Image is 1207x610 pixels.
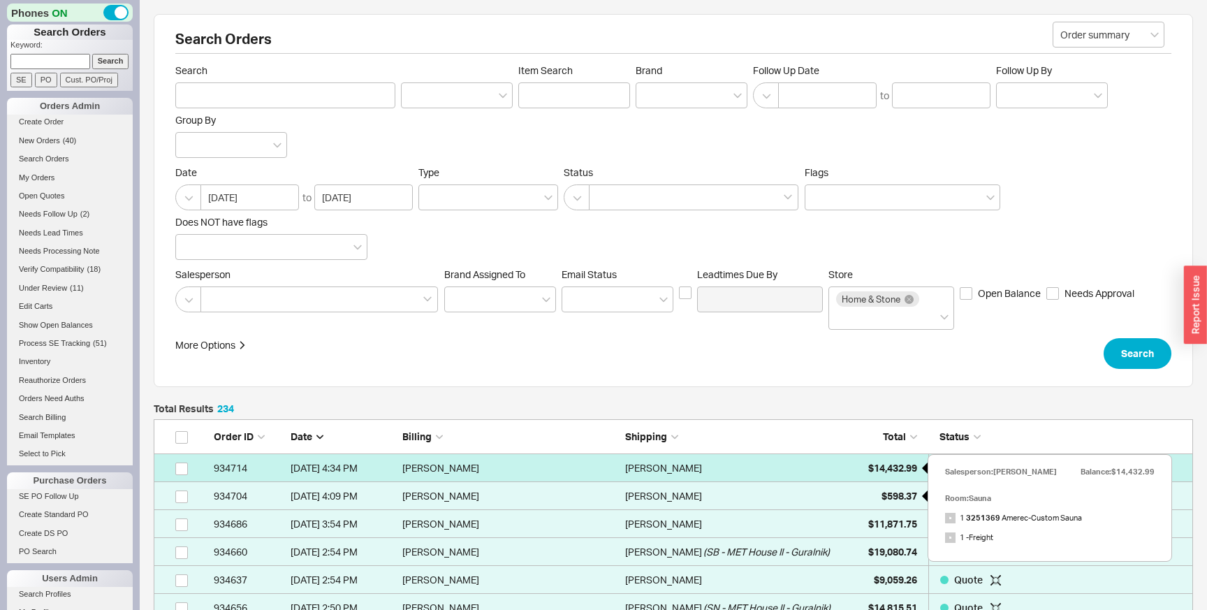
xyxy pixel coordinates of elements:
[154,510,1193,538] a: 934686[DATE] 3:54 PM[PERSON_NAME][PERSON_NAME]$11,871.75Quote
[883,430,906,442] span: Total
[154,454,1193,482] a: 934714[DATE] 4:34 PM[PERSON_NAME][PERSON_NAME]$14,432.99Quote
[7,189,133,203] a: Open Quotes
[7,226,133,240] a: Needs Lead Times
[402,538,618,566] div: [PERSON_NAME]
[291,538,395,566] div: 8/18/25 2:54 PM
[183,239,193,255] input: Does NOT have flags
[659,297,668,303] svg: open menu
[19,210,78,218] span: Needs Follow Up
[291,430,312,442] span: Date
[7,472,133,489] div: Purchase Orders
[945,488,1155,508] div: Room: Sauna
[7,391,133,406] a: Orders Need Auths
[7,526,133,541] a: Create DS PO
[518,64,630,77] span: Item Search
[291,454,395,482] div: 8/18/25 4:34 PM
[87,265,101,273] span: ( 18 )
[868,546,917,558] span: $19,080.74
[945,528,993,547] span: 1 - Freight
[625,510,702,538] div: [PERSON_NAME]
[7,544,133,559] a: PO Search
[7,570,133,587] div: Users Admin
[273,143,281,148] svg: open menu
[7,24,133,40] h1: Search Orders
[805,166,828,178] span: Flags
[945,513,956,523] img: no_photo
[175,114,216,126] span: Group By
[63,136,77,145] span: ( 40 )
[175,32,1171,54] h2: Search Orders
[7,507,133,522] a: Create Standard PO
[7,3,133,22] div: Phones
[978,286,1041,300] span: Open Balance
[1081,462,1155,481] div: Balance: $14,432.99
[842,294,900,304] span: Home & Stone
[10,40,133,54] p: Keyword:
[217,402,234,414] span: 234
[7,115,133,129] a: Create Order
[93,339,107,347] span: ( 51 )
[60,73,118,87] input: Cust. PO/Proj
[7,336,133,351] a: Process SE Tracking(51)
[625,430,667,442] span: Shipping
[175,64,395,77] span: Search
[939,430,970,442] span: Status
[562,268,617,280] span: Em ​ ail Status
[847,430,917,444] div: Total
[960,287,972,300] input: Open Balance
[1053,22,1164,48] input: Select...
[1065,286,1134,300] span: Needs Approval
[291,482,395,510] div: 8/18/25 4:09 PM
[1150,32,1159,38] svg: open menu
[35,73,57,87] input: PO
[426,189,436,205] input: Type
[302,191,312,205] div: to
[291,430,395,444] div: Date
[880,89,889,103] div: to
[625,482,702,510] div: [PERSON_NAME]
[402,430,432,442] span: Billing
[636,64,662,76] span: Brand
[7,354,133,369] a: Inventory
[19,136,60,145] span: New Orders
[214,430,284,444] div: Order ID
[175,268,439,281] span: Salesperson
[996,64,1052,76] span: Follow Up By
[70,284,84,292] span: ( 11 )
[92,54,129,68] input: Search
[214,430,254,442] span: Order ID
[1121,345,1154,362] span: Search
[291,566,395,594] div: 8/18/25 2:54 PM
[52,6,68,20] span: ON
[7,489,133,504] a: SE PO Follow Up
[703,538,830,566] span: ( SB - MET House II - Guralnik )
[80,210,89,218] span: ( 2 )
[7,244,133,259] a: Needs Processing Note
[868,518,917,530] span: $11,871.75
[7,373,133,388] a: Reauthorize Orders
[625,454,702,482] div: [PERSON_NAME]
[7,133,133,148] a: New Orders(40)
[945,462,1057,481] div: Salesperson: [PERSON_NAME]
[214,482,284,510] div: 934704
[868,462,917,474] span: $14,432.99
[154,482,1193,510] a: 934704[DATE] 4:09 PM[PERSON_NAME][PERSON_NAME]$598.37Quote
[1104,338,1171,369] button: Search
[7,152,133,166] a: Search Orders
[402,566,618,594] div: [PERSON_NAME]
[402,482,618,510] div: [PERSON_NAME]
[7,318,133,333] a: Show Open Balances
[19,339,90,347] span: Process SE Tracking
[928,430,1185,444] div: Status
[402,454,618,482] div: [PERSON_NAME]
[214,538,284,566] div: 934660
[697,268,823,281] span: Leadtimes Due By
[812,189,822,205] input: Flags
[7,98,133,115] div: Orders Admin
[214,566,284,594] div: 934637
[882,490,917,502] span: $598.37
[175,338,247,352] button: More Options
[402,510,618,538] div: [PERSON_NAME]
[945,532,956,543] img: no_photo
[291,510,395,538] div: 8/18/25 3:54 PM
